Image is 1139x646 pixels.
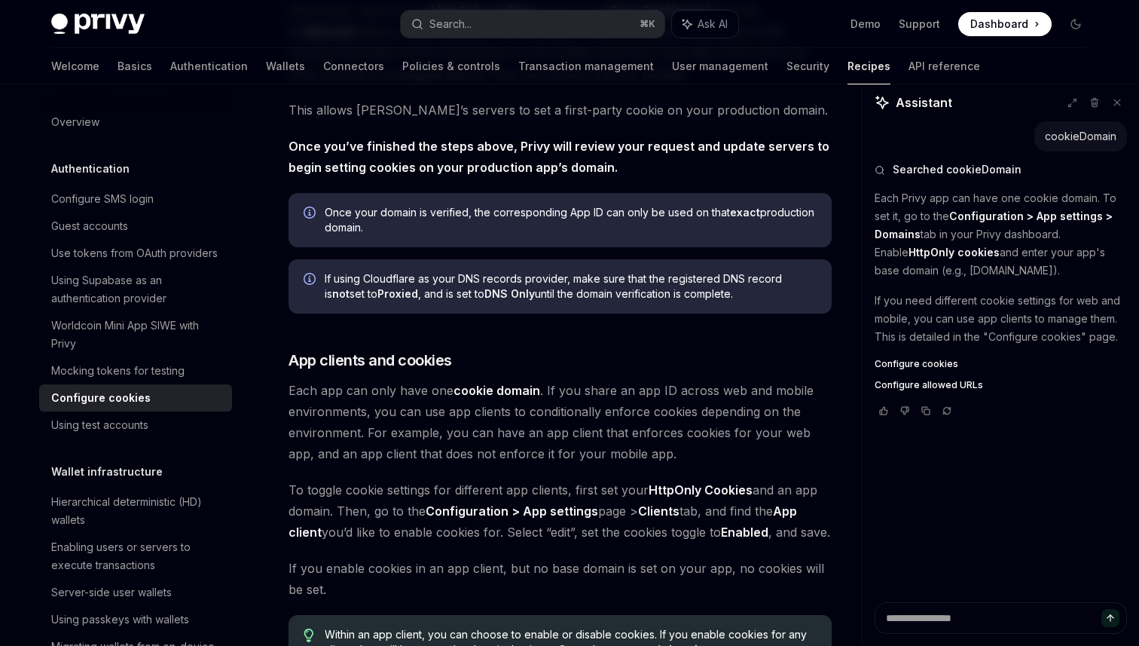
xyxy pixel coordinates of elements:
[51,416,148,434] div: Using test accounts
[118,48,152,84] a: Basics
[51,463,163,481] h5: Wallet infrastructure
[39,213,232,240] a: Guest accounts
[39,312,232,357] a: Worldcoin Mini App SIWE with Privy
[39,534,232,579] a: Enabling users or servers to execute transactions
[289,479,832,543] span: To toggle cookie settings for different app clients, first set your and an app domain. Then, go t...
[39,357,232,384] a: Mocking tokens for testing
[39,488,232,534] a: Hierarchical deterministic (HD) wallets
[640,18,655,30] span: ⌘ K
[899,17,940,32] a: Support
[39,240,232,267] a: Use tokens from OAuth providers
[51,538,223,574] div: Enabling users or servers to execute transactions
[377,287,418,300] strong: Proxied
[304,207,319,222] svg: Info
[875,189,1127,280] p: Each Privy app can have one cookie domain. To set it, go to the tab in your Privy dashboard. Enab...
[426,504,598,519] strong: Configuration > App settings
[289,139,829,175] strong: Once you’ve finished the steps above, Privy will review your request and update servers to begin ...
[518,48,654,84] a: Transaction management
[289,380,832,464] span: Each app can only have one . If you share an app ID across web and mobile environments, you can u...
[51,583,172,602] div: Server-side user wallets
[51,611,189,629] div: Using passkeys with wallets
[875,210,1113,240] strong: Configuration > App settings > Domains
[51,493,223,529] div: Hierarchical deterministic (HD) wallets
[970,17,1028,32] span: Dashboard
[39,384,232,412] a: Configure cookies
[401,11,664,38] button: Search...⌘K
[896,93,952,112] span: Assistant
[484,287,535,300] strong: DNS Only
[847,48,890,84] a: Recipes
[908,246,1000,259] strong: HttpOnly cookies
[39,606,232,633] a: Using passkeys with wallets
[170,48,248,84] a: Authentication
[51,217,128,235] div: Guest accounts
[429,15,472,33] div: Search...
[51,48,99,84] a: Welcome
[51,362,185,380] div: Mocking tokens for testing
[304,629,314,642] svg: Tip
[289,350,452,371] span: App clients and cookies
[672,48,768,84] a: User management
[332,287,350,300] strong: not
[289,100,832,121] span: This allows [PERSON_NAME]’s servers to set a first-party cookie on your production domain.
[39,267,232,312] a: Using Supabase as an authentication provider
[325,271,817,302] span: If using Cloudflare as your DNS records provider, make sure that the registered DNS record is set...
[649,482,753,498] strong: HttpOnly Cookies
[266,48,305,84] a: Wallets
[51,113,99,131] div: Overview
[39,412,232,439] a: Using test accounts
[730,206,760,219] strong: exact
[51,271,223,308] div: Using Supabase as an authentication provider
[402,48,500,84] a: Policies & controls
[1064,12,1088,36] button: Toggle dark mode
[289,558,832,600] span: If you enable cookies in an app client, but no base domain is set on your app, no cookies will be...
[958,12,1052,36] a: Dashboard
[908,48,980,84] a: API reference
[304,273,319,288] svg: Info
[51,244,218,262] div: Use tokens from OAuth providers
[323,48,384,84] a: Connectors
[51,14,145,35] img: dark logo
[1101,609,1119,627] button: Send message
[638,504,679,519] strong: Clients
[51,317,223,353] div: Worldcoin Mini App SIWE with Privy
[850,17,881,32] a: Demo
[721,525,768,540] strong: Enabled
[51,389,151,407] div: Configure cookies
[51,190,154,208] div: Configure SMS login
[875,379,983,391] span: Configure allowed URLs
[875,358,958,370] span: Configure cookies
[893,162,1021,177] span: Searched cookieDomain
[875,358,1127,370] a: Configure cookies
[39,185,232,213] a: Configure SMS login
[325,205,817,235] span: Once your domain is verified, the corresponding App ID can only be used on that production domain.
[51,160,130,178] h5: Authentication
[1045,129,1116,144] div: cookieDomain
[875,379,1127,391] a: Configure allowed URLs
[453,383,540,398] strong: cookie domain
[875,292,1127,346] p: If you need different cookie settings for web and mobile, you can use app clients to manage them....
[672,11,738,38] button: Ask AI
[875,162,1127,177] button: Searched cookieDomain
[698,17,728,32] span: Ask AI
[786,48,829,84] a: Security
[39,109,232,136] a: Overview
[39,579,232,606] a: Server-side user wallets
